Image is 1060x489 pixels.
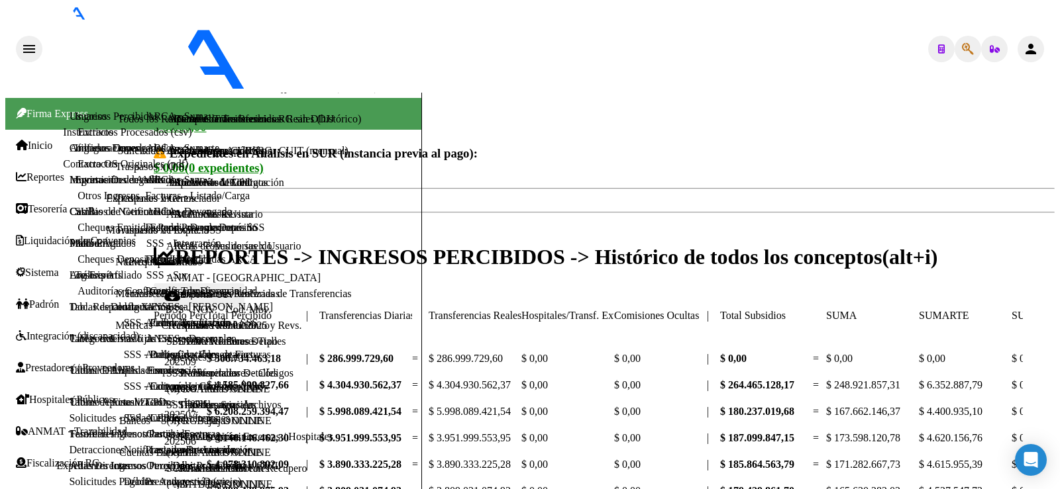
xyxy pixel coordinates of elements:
[813,432,819,443] span: =
[111,365,185,376] a: Análisis Empresa
[16,203,67,215] a: Tesorería
[1012,379,1038,390] span: $ 0,00
[429,432,511,443] span: $ 3.951.999.553,95
[429,310,521,321] span: Transferencias Reales
[111,333,199,344] a: Listado de Empresas
[145,285,238,296] a: Pagos x Transferencia
[145,190,250,201] a: Facturas - Listado/Carga
[521,310,639,321] span: Hospitales/Transf. Externas
[614,459,641,470] span: $ 0,00
[16,330,139,342] a: Integración (discapacidad)
[707,353,709,364] span: |
[70,174,180,185] a: Movimientos de Afiliados
[70,111,107,122] a: Usuarios
[919,459,982,470] span: $ 4.615.955,39
[111,301,188,312] a: Deuda X Empresa
[826,353,853,364] span: $ 0,00
[707,406,709,417] span: |
[16,425,127,437] a: ANMAT - Trazabilidad
[826,406,900,417] span: $ 167.662.146,37
[154,146,1055,175] strong: Expedientes en Análisis en SUR (instancia previa al pago):
[1015,444,1047,476] div: Open Intercom Messenger
[919,310,969,321] span: SUMARTE
[154,120,1055,134] div: $ 5.000,00
[56,460,146,471] a: Expedientes Internos
[356,81,405,92] span: - premedic
[521,353,548,364] span: $ 0,00
[614,307,707,324] datatable-header-cell: Comisiones Ocultas
[919,353,945,364] span: $ 0,00
[707,432,709,443] span: |
[16,171,64,183] a: Reportes
[521,307,614,324] datatable-header-cell: Hospitales/Transf. Externas
[521,379,548,390] span: $ 0,00
[826,432,900,443] span: $ 173.598.120,78
[70,238,121,249] a: Padrón Ágil
[1023,41,1039,57] mat-icon: person
[69,444,125,455] a: Detracciones
[145,253,257,265] a: Facturas Recibidas ARCA
[429,379,511,390] span: $ 4.304.930.562,37
[16,235,136,247] a: Liquidación de Convenios
[813,353,819,364] span: =
[429,307,521,324] datatable-header-cell: Transferencias Reales
[919,379,982,390] span: $ 6.352.887,79
[429,353,503,364] span: $ 286.999.729,60
[21,41,37,57] mat-icon: menu
[154,161,1055,175] div: $ 0,00(0 expedientes)
[1012,432,1038,443] span: $ 0,00
[826,459,900,470] span: $ 171.282.667,73
[16,457,100,469] a: Fiscalización RG
[166,113,257,125] a: ARCA - Condiciones
[720,459,794,470] span: $ 185.864.563,79
[69,412,150,423] a: Solicitudes - Todas
[174,383,261,395] a: RG - Altas ONLINE
[154,245,882,269] span: REPORTES -> INGRESOS PERCIBIDOS -> Histórico de todos los conceptos
[614,432,641,443] span: $ 0,00
[813,459,819,470] span: =
[16,140,52,152] a: Inicio
[614,406,641,417] span: $ 0,00
[1012,353,1038,364] span: $ 0,00
[614,353,641,364] span: $ 0,00
[69,476,154,487] a: Solicitudes Pagadas
[919,406,982,417] span: $ 4.400.935,10
[70,142,176,154] a: Afiliados Empadronados
[16,298,59,310] span: Padrón
[1012,406,1038,417] span: $ 0,00
[614,379,641,390] span: $ 0,00
[720,310,786,321] span: Total Subsidios
[882,245,937,269] span: (alt+i)
[145,222,257,233] a: Facturas - Documentación
[707,307,720,324] datatable-header-cell: |
[826,307,919,324] datatable-header-cell: SUMA
[154,105,1055,134] strong: Cheques en Cartera Fiscalización:
[429,459,511,470] span: $ 3.890.333.225,28
[16,267,59,279] a: Sistema
[166,145,264,157] a: ARCA - Incapacidades
[707,379,709,390] span: |
[720,379,794,390] span: $ 264.465.128,17
[118,113,185,125] a: Todos los Roles
[614,310,699,321] span: Comisiones Ocultas
[174,415,263,427] a: RG - Bajas ONLINE
[826,379,900,390] span: $ 248.921.857,31
[429,406,511,417] span: $ 5.998.089.421,54
[16,362,134,374] a: Prestadores / Proveedores
[813,406,819,417] span: =
[720,432,794,443] span: $ 187.099.847,15
[707,310,709,321] span: |
[167,351,240,363] a: Opciones Diarias
[521,459,548,470] span: $ 0,00
[720,307,813,324] datatable-header-cell: Total Subsidios
[720,406,794,417] span: $ 180.237.019,68
[16,108,88,119] span: Firma Express
[16,394,113,406] a: Hospitales Públicos
[826,310,857,321] span: SUMA
[521,432,548,443] span: $ 0,00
